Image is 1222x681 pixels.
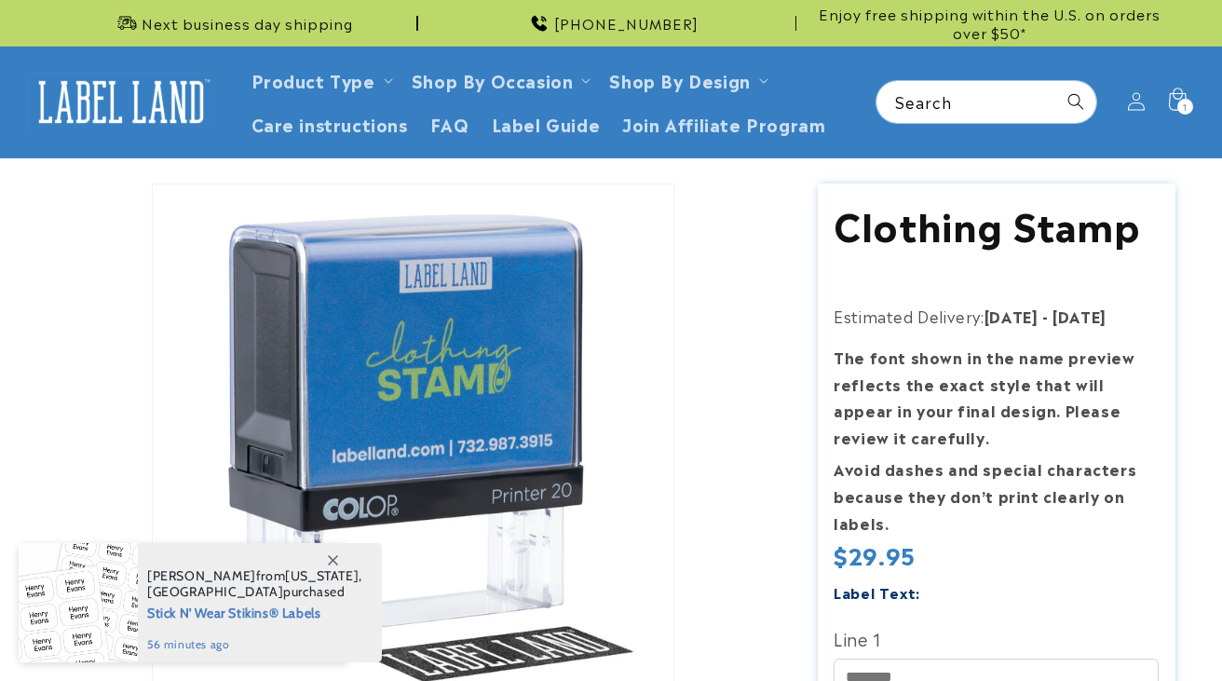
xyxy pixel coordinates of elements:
span: [GEOGRAPHIC_DATA] [147,583,283,600]
span: [US_STATE] [285,567,359,584]
a: Product Type [251,67,375,92]
summary: Shop By Occasion [401,58,599,102]
label: Line 1 [834,623,1159,653]
span: $29.95 [834,540,916,569]
span: Join Affiliate Program [622,113,825,134]
span: 1 [1183,99,1188,115]
span: [PERSON_NAME] [147,567,256,584]
strong: The font shown in the name preview reflects the exact style that will appear in your final design... [834,346,1134,448]
span: from , purchased [147,568,362,600]
span: [PHONE_NUMBER] [554,14,699,33]
strong: [DATE] [1052,305,1107,327]
a: Label Land [21,66,222,138]
p: Estimated Delivery: [834,303,1159,330]
a: Label Guide [481,102,612,145]
span: Care instructions [251,113,408,134]
span: Enjoy free shipping within the U.S. on orders over $50* [804,5,1175,41]
a: Shop By Design [609,67,750,92]
label: Label Text: [834,581,920,603]
summary: Shop By Design [598,58,775,102]
strong: - [1042,305,1049,327]
strong: [DATE] [984,305,1039,327]
span: Next business day shipping [142,14,353,33]
a: Join Affiliate Program [611,102,836,145]
a: FAQ [419,102,481,145]
a: Care instructions [240,102,419,145]
summary: Product Type [240,58,401,102]
span: Label Guide [492,113,601,134]
button: Search [1055,81,1096,122]
span: Shop By Occasion [412,69,574,90]
img: Label Land [28,73,214,130]
strong: Avoid dashes and special characters because they don’t print clearly on labels. [834,457,1136,534]
span: FAQ [430,113,469,134]
iframe: Gorgias live chat messenger [1036,601,1203,662]
h1: Clothing Stamp [834,199,1159,248]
